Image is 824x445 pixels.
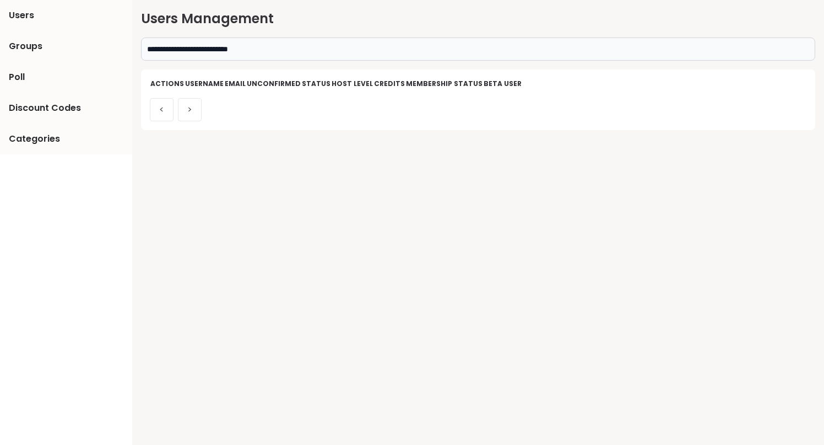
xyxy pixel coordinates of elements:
button: < [150,98,174,121]
th: Username [185,78,224,89]
th: Membership Status [405,78,483,89]
span: Users [9,9,34,22]
span: Discount Codes [9,101,81,115]
button: > [178,98,202,121]
th: Actions [150,78,185,89]
span: Poll [9,71,25,84]
th: Status [301,78,331,89]
th: Beta User [483,78,522,89]
span: Categories [9,132,60,146]
th: credits [373,78,405,89]
th: Host Level [331,78,373,89]
th: Unconfirmed [246,78,301,89]
span: Groups [9,40,42,53]
th: Email [224,78,246,89]
h2: Users Management [141,9,815,29]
